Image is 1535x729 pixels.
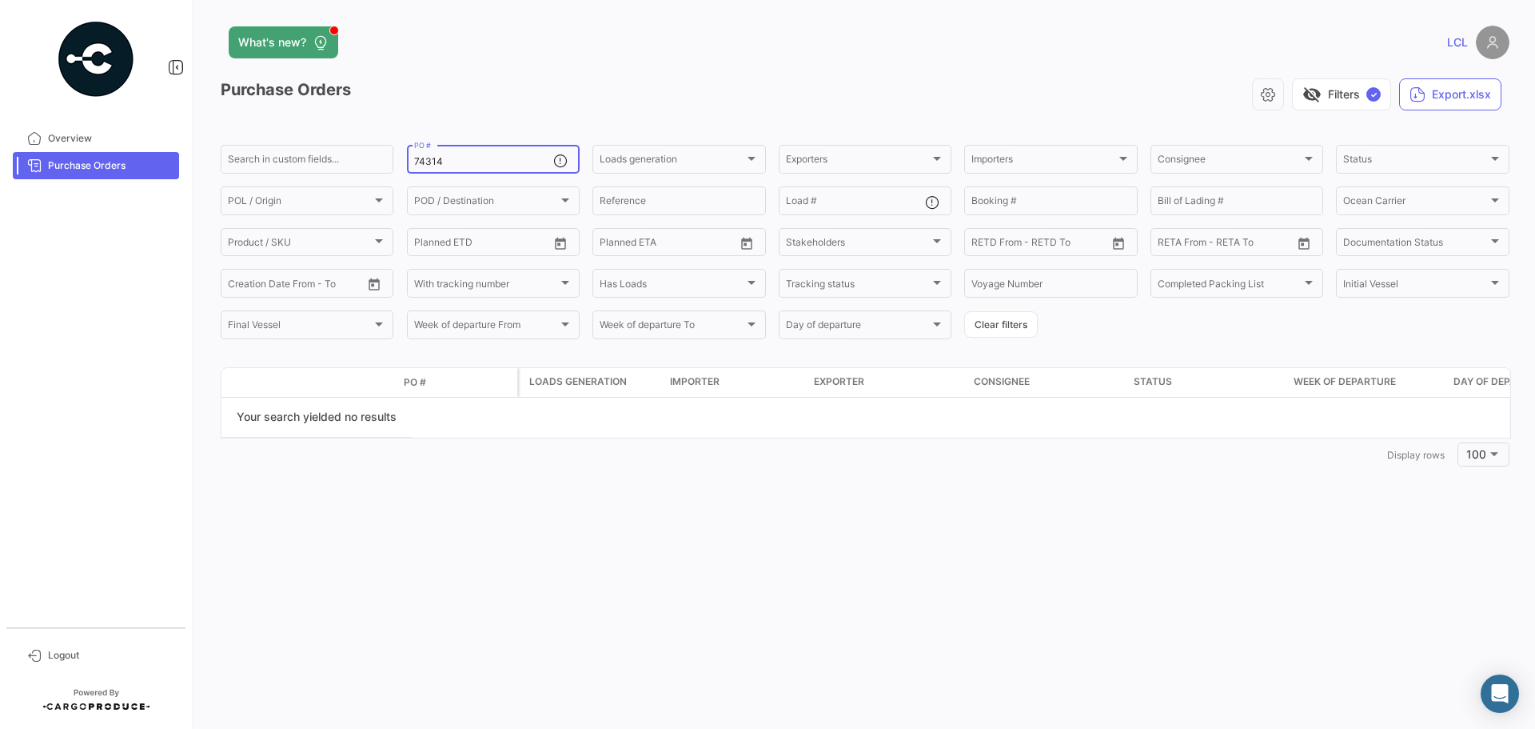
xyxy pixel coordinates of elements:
[967,368,1127,397] datatable-header-cell: Consignee
[1343,280,1487,291] span: Initial Vessel
[48,131,173,146] span: Overview
[228,322,372,333] span: Final Vessel
[221,398,412,438] div: Your search yielded no results
[221,78,364,102] h3: Purchase Orders
[293,376,397,389] datatable-header-cell: Doc. Status
[600,239,622,250] input: From
[1466,447,1486,461] span: 100
[786,156,930,167] span: Exporters
[48,648,173,663] span: Logout
[1294,375,1396,389] span: Week of departure
[786,239,930,250] span: Stakeholders
[600,322,744,333] span: Week of departure To
[229,26,338,58] button: What's new?
[1134,375,1172,389] span: Status
[600,280,744,291] span: Has Loads
[1106,231,1130,255] button: Open calendar
[1158,280,1302,291] span: Completed Packing List
[1343,239,1487,250] span: Documentation Status
[548,231,572,255] button: Open calendar
[971,239,994,250] input: From
[735,231,759,255] button: Open calendar
[397,369,517,396] datatable-header-cell: PO #
[1127,368,1287,397] datatable-header-cell: Status
[1481,675,1519,713] div: Abrir Intercom Messenger
[1292,231,1316,255] button: Open calendar
[414,239,437,250] input: From
[971,156,1115,167] span: Importers
[404,375,426,390] span: PO #
[1343,156,1487,167] span: Status
[814,375,864,389] span: Exporter
[1302,85,1322,104] span: visibility_off
[1476,26,1509,59] img: placeholder-user.png
[253,376,293,389] datatable-header-cell: Transport mode
[228,280,250,291] input: From
[529,375,627,389] span: Loads generation
[414,198,558,209] span: POD / Destination
[520,368,664,397] datatable-header-cell: Loads generation
[414,322,558,333] span: Week of departure From
[56,19,136,99] img: powered-by.png
[1287,368,1447,397] datatable-header-cell: Week of departure
[600,156,744,167] span: Loads generation
[228,198,372,209] span: POL / Origin
[670,375,720,389] span: Importer
[1005,239,1069,250] input: To
[228,239,372,250] span: Product / SKU
[786,322,930,333] span: Day of departure
[448,239,512,250] input: To
[1191,239,1255,250] input: To
[974,375,1030,389] span: Consignee
[1387,449,1445,461] span: Display rows
[13,125,179,152] a: Overview
[414,280,558,291] span: With tracking number
[807,368,967,397] datatable-header-cell: Exporter
[48,158,173,173] span: Purchase Orders
[261,280,325,291] input: To
[633,239,697,250] input: To
[238,34,306,50] span: What's new?
[13,152,179,179] a: Purchase Orders
[664,368,807,397] datatable-header-cell: Importer
[964,311,1038,338] button: Clear filters
[1158,156,1302,167] span: Consignee
[1399,78,1501,110] button: Export.xlsx
[1292,78,1391,110] button: visibility_offFilters✓
[1447,34,1468,50] span: LCL
[786,280,930,291] span: Tracking status
[1158,239,1180,250] input: From
[362,272,386,296] button: Open calendar
[1366,87,1381,102] span: ✓
[1343,198,1487,209] span: Ocean Carrier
